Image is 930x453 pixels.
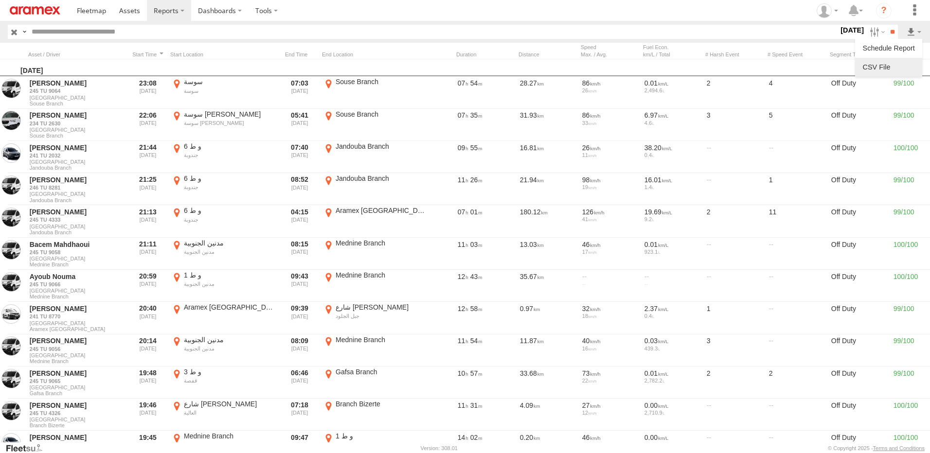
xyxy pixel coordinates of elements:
div: Mednine Branch [184,432,276,440]
div: 0.03 [644,336,700,345]
div: 1 [705,303,764,333]
a: [PERSON_NAME] [30,208,124,216]
div: 13.03 [519,239,577,269]
label: Click to View Event Location [170,335,277,366]
div: Mednine Branch [336,239,428,247]
label: Click to View Event Location [322,271,429,301]
div: جندوبة [184,184,276,191]
label: Click to View Event Location [170,303,277,333]
a: [PERSON_NAME] [30,401,124,410]
div: 38.20 [644,143,700,152]
a: View Asset in Asset Management [1,272,21,292]
a: [PERSON_NAME] [30,369,124,378]
div: Off Duty [830,400,888,430]
label: Click to View Event Location [322,77,429,107]
div: Off Duty [830,206,888,236]
div: Exited after selected date range [281,77,318,107]
div: 21.94 [519,174,577,204]
div: 0.01 [644,79,700,87]
span: 54 [470,337,483,345]
div: 126 [582,208,638,216]
div: 11.87 [519,335,577,366]
a: 245 TU 9064 [30,87,124,94]
div: Off Duty [830,271,888,301]
label: Click to View Event Location [322,142,429,172]
div: Aramex [GEOGRAPHIC_DATA] [184,303,276,312]
a: 231 TU 3157 [30,442,124,449]
div: Exited after selected date range [281,174,318,204]
div: 31.93 [519,110,577,140]
div: Ahmed Khanfir [813,3,841,18]
span: 07 [458,111,468,119]
div: Off Duty [830,335,888,366]
a: [PERSON_NAME] [30,143,124,152]
div: 26 [582,87,638,93]
label: Click to View Event Location [170,174,277,204]
div: 4.09 [519,400,577,430]
a: Ayoub Nouma [30,272,124,281]
div: 0.4 [644,152,700,158]
div: Jandouba Branch [336,174,428,183]
a: [PERSON_NAME] [30,304,124,313]
div: 2.37 [644,304,700,313]
label: Click to View Event Location [170,271,277,301]
div: Click to Sort [519,51,577,58]
div: 28.27 [519,77,577,107]
div: 2,710.9 [644,410,700,416]
label: Export results as... [906,25,922,39]
div: 0.97 [519,303,577,333]
span: [GEOGRAPHIC_DATA] [30,256,124,261]
a: 245 TU 4326 [30,410,124,417]
div: شارع [PERSON_NAME] [184,400,276,408]
span: 31 [470,401,483,409]
div: 9.2 [644,216,700,222]
div: 98 [582,175,638,184]
a: View Asset in Asset Management [1,433,21,453]
a: View Asset in Asset Management [1,240,21,260]
div: 3 [705,335,764,366]
a: [PERSON_NAME] [30,336,124,345]
div: 23 [582,442,638,448]
a: Bacem Mahdhaoui [30,240,124,249]
label: Click to View Event Location [170,367,277,398]
span: Filter Results to this Group [30,165,124,171]
span: 12 [458,305,468,313]
a: View Asset in Asset Management [1,401,21,420]
span: Filter Results to this Group [30,326,124,332]
div: 1 [768,174,826,204]
div: 180.12 [519,206,577,236]
div: سوسة [184,87,276,94]
div: 4.6 [644,120,700,126]
span: [GEOGRAPHIC_DATA] [30,352,124,358]
span: [GEOGRAPHIC_DATA] [30,417,124,422]
a: 246 TU 8281 [30,184,124,191]
span: 07 [458,79,468,87]
span: Filter Results to this Group [30,261,124,267]
a: Visit our Website [5,443,50,453]
div: سوسة [PERSON_NAME] [184,120,276,126]
div: 18 [582,313,638,319]
div: 2 [705,77,764,107]
div: 19 [582,184,638,190]
div: 2,494.6 [644,87,700,93]
div: 439.3 [644,346,700,351]
label: Click to View Event Location [170,400,277,430]
div: Exited after selected date range [281,142,318,172]
div: 19.69 [644,208,700,216]
div: Entered prior to selected date range [129,174,166,204]
label: Click to View Event Location [322,174,429,204]
a: [PERSON_NAME] [30,433,124,442]
div: 2 [768,367,826,398]
i: ? [876,3,892,18]
a: View Asset in Asset Management [1,79,21,98]
div: 11 [582,152,638,158]
label: Click to View Event Location [170,142,277,172]
span: Filter Results to this Group [30,229,124,235]
div: Aramex [GEOGRAPHIC_DATA] [336,206,428,215]
div: 1.4 [644,184,700,190]
div: Entered prior to selected date range [129,303,166,333]
span: 02 [470,434,483,441]
div: 33.68 [519,367,577,398]
span: Filter Results to this Group [30,358,124,364]
span: 11 [458,241,468,248]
